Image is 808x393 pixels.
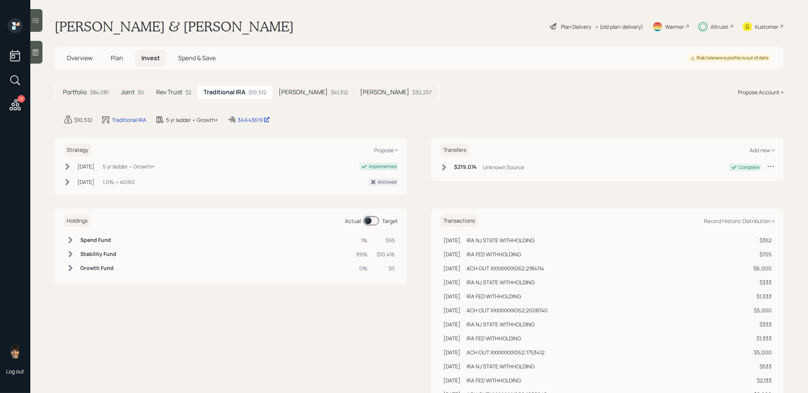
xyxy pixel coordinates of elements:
[750,292,772,300] div: $1,333
[377,236,395,244] div: $95
[665,23,684,31] div: Warmer
[443,278,460,286] div: [DATE]
[377,264,395,272] div: $0
[443,292,460,300] div: [DATE]
[443,264,460,272] div: [DATE]
[141,54,160,62] span: Invest
[378,179,396,186] div: Archived
[443,348,460,356] div: [DATE]
[750,236,772,244] div: $352
[467,348,545,356] div: ACH OUT XXXXXXXX062;1753412
[356,250,368,258] div: 99%
[103,178,135,186] div: 1.0% • 40/60
[711,23,728,31] div: Altruist
[80,237,116,243] h6: Spend Fund
[454,164,477,170] h6: $219,074
[356,236,368,244] div: 1%
[750,264,772,272] div: $6,000
[595,23,643,31] div: • (old plan-delivery)
[249,88,266,96] div: $10,512
[64,215,91,227] h6: Holdings
[467,236,535,244] div: IRA NJ STATE WITHHOLDING
[80,251,116,257] h6: Stability Fund
[561,23,591,31] div: Plan Delivery
[90,88,109,96] div: $84,081
[467,278,535,286] div: IRA NJ STATE WITHHOLDING
[440,144,469,156] h6: Transfers
[443,236,460,244] div: [DATE]
[67,54,92,62] span: Overview
[443,320,460,328] div: [DATE]
[331,88,348,96] div: $41,312
[750,250,772,258] div: $705
[755,23,778,31] div: Kustomer
[185,88,191,96] div: $2
[704,217,775,225] div: Record Historic Distribution +
[443,250,460,258] div: [DATE]
[443,306,460,314] div: [DATE]
[204,89,246,96] h5: Traditional IRA
[483,163,524,171] div: Unknown Source
[74,116,92,124] div: $10,512
[750,376,772,384] div: $2,133
[750,320,772,328] div: $333
[443,362,460,370] div: [DATE]
[77,162,94,170] div: [DATE]
[369,163,396,170] div: Implemented
[374,147,398,154] div: Propose +
[6,368,24,375] div: Log out
[377,250,395,258] div: $10,416
[55,18,294,35] h1: [PERSON_NAME] & [PERSON_NAME]
[77,178,94,186] div: [DATE]
[467,292,521,300] div: IRA FED WITHHOLDING
[440,215,478,227] h6: Transactions
[467,376,521,384] div: IRA FED WITHHOLDING
[166,116,218,124] div: 5 yr ladder • Growth+
[103,162,155,170] div: 5 yr ladder • Growth+
[750,362,772,370] div: $533
[750,334,772,342] div: $1,333
[467,362,535,370] div: IRA NJ STATE WITHHOLDING
[238,116,270,124] div: 3AA43619
[467,250,521,258] div: IRA FED WITHHOLDING
[112,116,146,124] div: Traditional IRA
[279,89,328,96] h5: [PERSON_NAME]
[111,54,123,62] span: Plan
[382,217,398,225] div: Target
[739,164,759,171] div: Complete
[412,88,432,96] div: $32,257
[178,54,216,62] span: Spend & Save
[138,88,144,96] div: $0
[443,334,460,342] div: [DATE]
[8,343,23,359] img: treva-nostdahl-headshot.png
[360,89,409,96] h5: [PERSON_NAME]
[467,334,521,342] div: IRA FED WITHHOLDING
[750,278,772,286] div: $333
[17,95,25,103] div: 21
[356,264,368,272] div: 0%
[750,147,775,154] div: Add new +
[80,265,116,271] h6: Growth Fund
[345,217,361,225] div: Actual
[738,88,784,96] div: Propose Account +
[63,89,87,96] h5: Portfolio
[467,306,548,314] div: ACH OUT XXXXXXXX062;2008740
[467,320,535,328] div: IRA NJ STATE WITHHOLDING
[750,306,772,314] div: $5,000
[156,89,182,96] h5: Rev Trust
[64,144,91,156] h6: Strategy
[691,55,769,61] div: Risk tolerance profile is out of date
[443,376,460,384] div: [DATE]
[467,264,544,272] div: ACH OUT XXXXXXXX062;2184114
[121,89,135,96] h5: Joint
[750,348,772,356] div: $5,000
